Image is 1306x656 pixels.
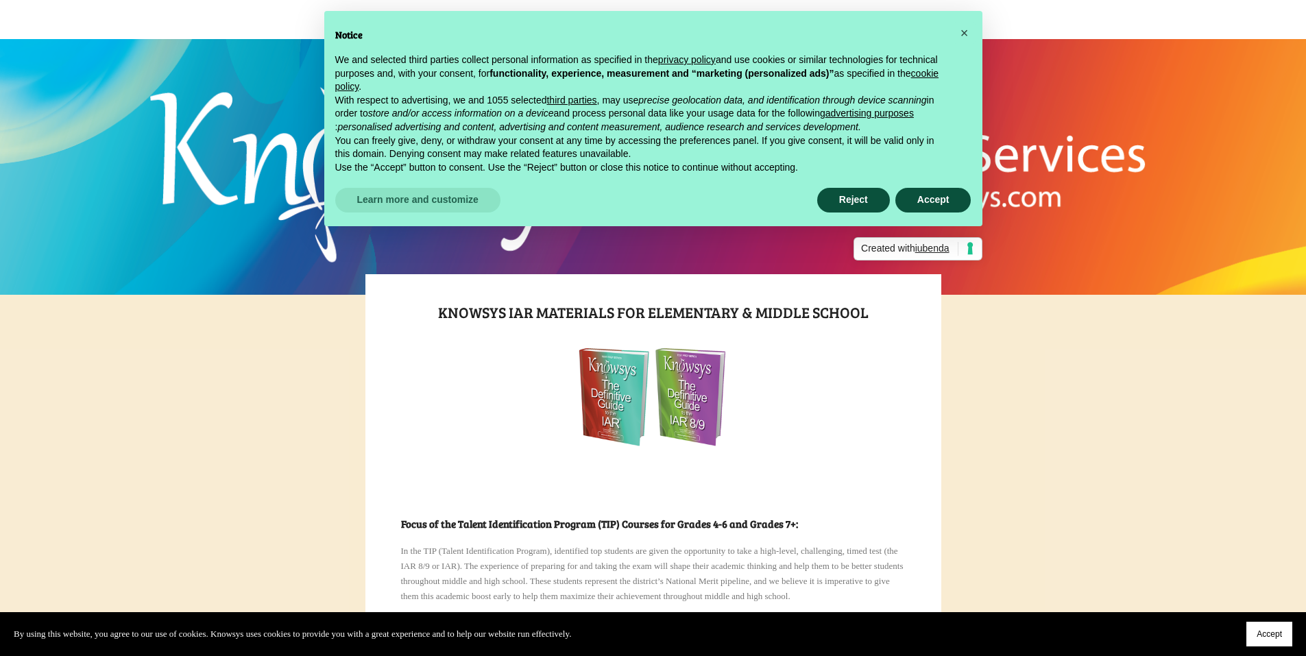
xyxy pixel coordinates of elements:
span: iubenda [915,243,950,254]
p: In the TIP (Talent Identification Program), identified top students are given the opportunity to ... [401,544,906,604]
span: Created with [861,242,958,256]
p: Use the “Accept” button to consent. Use the “Reject” button or close this notice to continue with... [335,161,950,175]
strong: functionality, experience, measurement and “marketing (personalized ads)” [489,68,834,79]
a: privacy policy [658,54,716,65]
p: We and selected third parties collect personal information as specified in the and use cookies or... [335,53,950,94]
h1: KNOWSYS IAR MATERIALS for Elementary & Middle School [401,300,906,324]
a: Created withiubenda [854,237,982,260]
button: third parties [546,94,596,108]
p: With respect to advertising, we and 1055 selected , may use in order to and process personal data... [335,94,950,134]
p: By using this website, you agree to our use of cookies. Knowsys uses cookies to provide you with ... [14,627,571,642]
em: store and/or access information on a device [368,108,554,119]
em: personalised advertising and content, advertising and content measurement, audience research and ... [337,121,860,132]
button: Close this notice [954,22,976,44]
span: Accept [1257,629,1282,639]
button: Reject [817,188,890,212]
button: Accept [1246,622,1292,646]
em: precise geolocation data, and identification through device scanning [638,95,926,106]
strong: Focus of the Talent Identification Program (TIP) Courses for Grades 4-6 and Grades 7+: [401,517,798,531]
button: Accept [895,188,971,212]
a: cookie policy [335,68,939,93]
button: Learn more and customize [335,188,500,212]
h2: Notice [335,27,950,42]
span: × [960,25,969,40]
button: advertising purposes [825,107,914,121]
p: You can freely give, deny, or withdraw your consent at any time by accessing the preferences pane... [335,134,950,161]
